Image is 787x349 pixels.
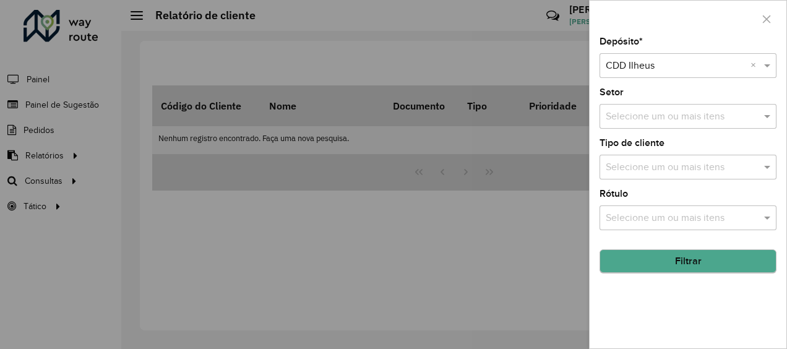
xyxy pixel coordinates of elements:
[600,85,624,100] label: Setor
[750,58,761,73] span: Clear all
[600,136,664,150] label: Tipo de cliente
[600,34,643,49] label: Depósito
[600,186,628,201] label: Rótulo
[600,249,776,273] button: Filtrar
